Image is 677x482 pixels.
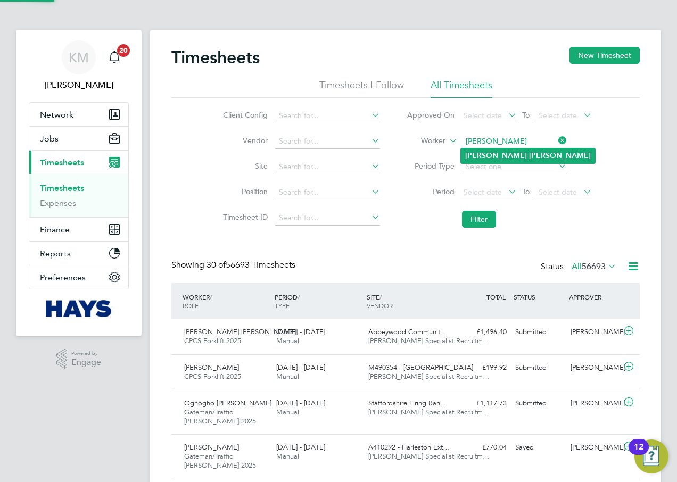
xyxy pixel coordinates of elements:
[29,151,128,174] button: Timesheets
[431,79,492,98] li: All Timesheets
[456,323,511,341] div: £1,496.40
[398,136,445,146] label: Worker
[276,327,325,336] span: [DATE] - [DATE]
[368,363,473,372] span: M490354 - [GEOGRAPHIC_DATA]
[29,40,129,92] a: KM[PERSON_NAME]
[368,327,447,336] span: Abbeywood Communit…
[276,443,325,452] span: [DATE] - [DATE]
[40,272,86,282] span: Preferences
[407,161,455,171] label: Period Type
[275,160,380,174] input: Search for...
[220,187,268,196] label: Position
[40,157,84,168] span: Timesheets
[29,79,129,92] span: Katie McPherson
[210,293,212,301] span: /
[276,336,299,345] span: Manual
[16,30,142,336] nav: Main navigation
[275,211,380,226] input: Search for...
[367,301,393,310] span: VENDOR
[634,447,643,461] div: 12
[519,185,533,198] span: To
[40,248,71,259] span: Reports
[180,287,272,315] div: WORKER
[40,110,73,120] span: Network
[171,47,260,68] h2: Timesheets
[456,359,511,377] div: £199.92
[486,293,506,301] span: TOTAL
[464,187,502,197] span: Select date
[511,287,566,306] div: STATUS
[368,398,447,408] span: Staffordshire Firing Ran…
[220,161,268,171] label: Site
[566,395,622,412] div: [PERSON_NAME]
[566,359,622,377] div: [PERSON_NAME]
[40,134,59,144] span: Jobs
[272,287,364,315] div: PERIOD
[319,79,404,98] li: Timesheets I Follow
[275,301,290,310] span: TYPE
[566,323,622,341] div: [PERSON_NAME]
[29,127,128,150] button: Jobs
[220,212,268,222] label: Timesheet ID
[220,136,268,145] label: Vendor
[184,372,241,381] span: CPCS Forklift 2025
[276,372,299,381] span: Manual
[104,40,125,74] a: 20
[582,261,606,272] span: 56693
[220,110,268,120] label: Client Config
[511,359,566,377] div: Submitted
[539,187,577,197] span: Select date
[183,301,199,310] span: ROLE
[566,439,622,456] div: [PERSON_NAME]
[464,111,502,120] span: Select date
[184,336,241,345] span: CPCS Forklift 2025
[184,398,271,408] span: Oghogho [PERSON_NAME]
[511,395,566,412] div: Submitted
[456,395,511,412] div: £1,117.73
[368,372,490,381] span: [PERSON_NAME] Specialist Recruitm…
[276,363,325,372] span: [DATE] - [DATE]
[407,110,455,120] label: Approved On
[184,452,256,470] span: Gateman/Traffic [PERSON_NAME] 2025
[462,211,496,228] button: Filter
[207,260,295,270] span: 56693 Timesheets
[462,160,567,174] input: Select one
[40,225,70,235] span: Finance
[29,265,128,289] button: Preferences
[511,439,566,456] div: Saved
[29,103,128,126] button: Network
[276,408,299,417] span: Manual
[519,108,533,122] span: To
[46,300,112,317] img: hays-logo-retina.png
[69,51,89,64] span: KM
[29,300,129,317] a: Go to home page
[572,261,616,272] label: All
[407,187,455,196] label: Period
[29,174,128,217] div: Timesheets
[539,111,577,120] span: Select date
[566,287,622,306] div: APPROVER
[276,398,325,408] span: [DATE] - [DATE]
[71,349,101,358] span: Powered by
[275,109,380,123] input: Search for...
[364,287,456,315] div: SITE
[184,408,256,426] span: Gateman/Traffic [PERSON_NAME] 2025
[184,443,239,452] span: [PERSON_NAME]
[368,336,490,345] span: [PERSON_NAME] Specialist Recruitm…
[40,198,76,208] a: Expenses
[529,151,591,160] b: [PERSON_NAME]
[379,293,382,301] span: /
[368,452,490,461] span: [PERSON_NAME] Specialist Recruitm…
[456,439,511,456] div: £770.04
[298,293,300,301] span: /
[511,323,566,341] div: Submitted
[184,363,239,372] span: [PERSON_NAME]
[29,218,128,241] button: Finance
[569,47,640,64] button: New Timesheet
[368,443,450,452] span: A410292 - Harleston Ext…
[541,260,618,275] div: Status
[275,134,380,149] input: Search for...
[56,349,102,369] a: Powered byEngage
[275,185,380,200] input: Search for...
[171,260,298,271] div: Showing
